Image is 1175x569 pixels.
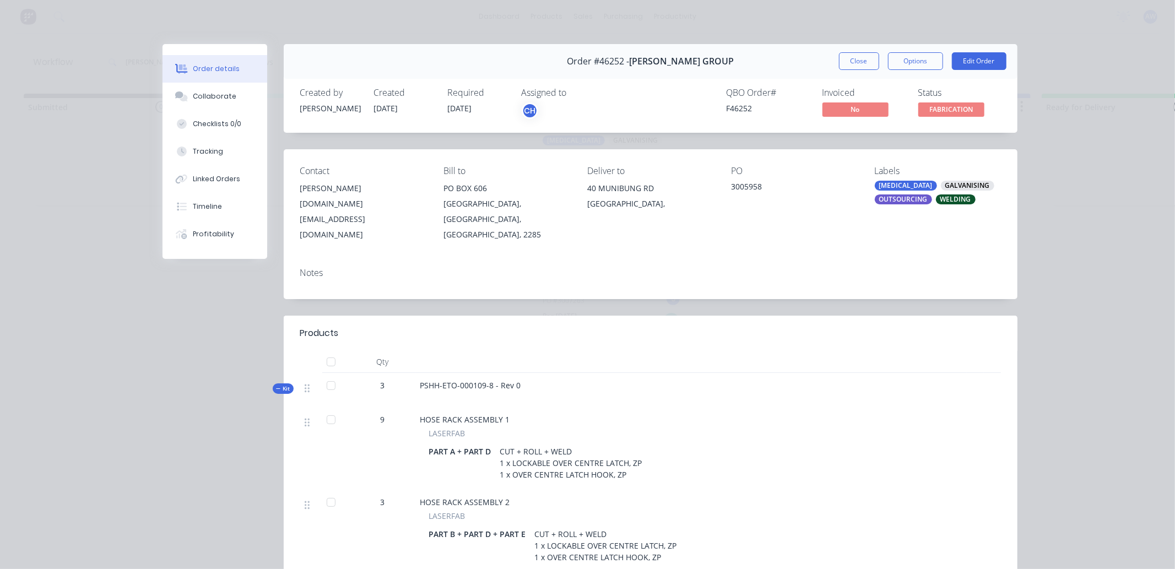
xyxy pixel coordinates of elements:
span: [DATE] [448,103,472,113]
span: LASERFAB [429,427,465,439]
div: Timeline [193,202,222,212]
button: CH [522,102,538,119]
div: [DOMAIN_NAME][EMAIL_ADDRESS][DOMAIN_NAME] [300,196,426,242]
div: Contact [300,166,426,176]
button: Close [839,52,879,70]
div: PO BOX 606 [443,181,570,196]
div: PO BOX 606[GEOGRAPHIC_DATA], [GEOGRAPHIC_DATA], [GEOGRAPHIC_DATA], 2285 [443,181,570,242]
div: Assigned to [522,88,632,98]
div: WELDING [936,194,976,204]
div: Collaborate [193,91,236,101]
div: Required [448,88,508,98]
div: Bill to [443,166,570,176]
span: 3 [381,380,385,391]
div: Labels [875,166,1001,176]
div: Profitability [193,229,234,239]
div: Products [300,327,339,340]
span: HOSE RACK ASSEMBLY 2 [420,497,510,507]
span: HOSE RACK ASSEMBLY 1 [420,414,510,425]
button: FABRICATION [918,102,984,119]
div: 40 MUNIBUNG RD[GEOGRAPHIC_DATA], [587,181,713,216]
button: Checklists 0/0 [163,110,267,138]
div: Invoiced [822,88,905,98]
span: No [822,102,889,116]
div: 3005958 [731,181,857,196]
div: [PERSON_NAME] [300,102,361,114]
div: PART A + PART D [429,443,496,459]
div: PART B + PART D + PART E [429,526,530,542]
div: [GEOGRAPHIC_DATA], [GEOGRAPHIC_DATA], [GEOGRAPHIC_DATA], 2285 [443,196,570,242]
div: F46252 [727,102,809,114]
button: Options [888,52,943,70]
div: QBO Order # [727,88,809,98]
div: Deliver to [587,166,713,176]
div: [PERSON_NAME][DOMAIN_NAME][EMAIL_ADDRESS][DOMAIN_NAME] [300,181,426,242]
div: Qty [350,351,416,373]
div: Order details [193,64,240,74]
button: Profitability [163,220,267,248]
div: Created [374,88,435,98]
div: Notes [300,268,1001,278]
button: Collaborate [163,83,267,110]
span: LASERFAB [429,510,465,522]
span: PSHH-ETO-000109-8 - Rev 0 [420,380,521,391]
span: [DATE] [374,103,398,113]
span: Order #46252 - [567,56,629,67]
div: Linked Orders [193,174,240,184]
div: Tracking [193,147,223,156]
div: [PERSON_NAME] [300,181,426,196]
button: Tracking [163,138,267,165]
button: Linked Orders [163,165,267,193]
div: CUT + ROLL + WELD 1 x LOCKABLE OVER CENTRE LATCH, ZP 1 x OVER CENTRE LATCH HOOK, ZP [496,443,647,483]
div: GALVANISING [941,181,994,191]
div: Checklists 0/0 [193,119,241,129]
div: 40 MUNIBUNG RD [587,181,713,196]
div: Kit [273,383,294,394]
div: Status [918,88,1001,98]
span: Kit [276,384,290,393]
span: FABRICATION [918,102,984,116]
span: 3 [381,496,385,508]
div: Created by [300,88,361,98]
span: [PERSON_NAME] GROUP [629,56,734,67]
button: Edit Order [952,52,1006,70]
div: OUTSOURCING [875,194,932,204]
div: [MEDICAL_DATA] [875,181,937,191]
button: Timeline [163,193,267,220]
button: Order details [163,55,267,83]
div: [GEOGRAPHIC_DATA], [587,196,713,212]
div: PO [731,166,857,176]
span: 9 [381,414,385,425]
div: CUT + ROLL + WELD 1 x LOCKABLE OVER CENTRE LATCH, ZP 1 x OVER CENTRE LATCH HOOK, ZP [530,526,681,565]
